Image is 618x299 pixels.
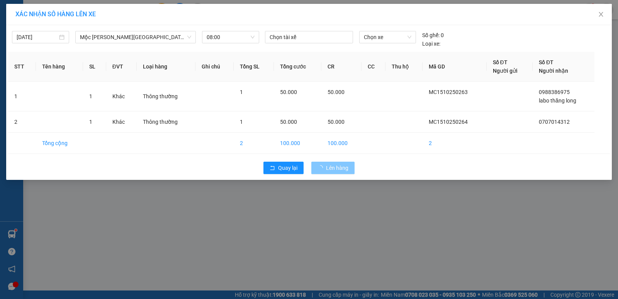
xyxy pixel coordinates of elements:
[195,52,234,82] th: Ghi chú
[493,59,508,65] span: Số ĐT
[326,164,348,172] span: Lên hàng
[274,52,321,82] th: Tổng cước
[36,52,83,82] th: Tên hàng
[17,33,58,41] input: 15/10/2025
[321,52,362,82] th: CR
[234,133,273,154] td: 2
[539,119,570,125] span: 0707014312
[80,31,191,43] span: Mộc Châu - Hà Nội
[328,89,345,95] span: 50.000
[385,52,423,82] th: Thu hộ
[422,39,440,48] span: Loại xe:
[423,133,486,154] td: 2
[240,119,243,125] span: 1
[539,97,576,104] span: labo thăng long
[207,31,255,43] span: 08:00
[106,82,137,111] td: Khác
[311,162,355,174] button: Lên hàng
[15,10,96,18] span: XÁC NHẬN SỐ HÀNG LÊN XE
[362,52,385,82] th: CC
[422,31,440,39] span: Số ghế:
[423,52,486,82] th: Mã GD
[83,52,106,82] th: SL
[8,82,36,111] td: 1
[106,111,137,133] td: Khác
[270,165,275,171] span: rollback
[493,68,518,74] span: Người gửi
[429,119,468,125] span: MC1510250264
[328,119,345,125] span: 50.000
[8,52,36,82] th: STT
[137,82,195,111] td: Thông thường
[278,164,297,172] span: Quay lại
[280,119,297,125] span: 50.000
[317,165,326,171] span: loading
[89,119,92,125] span: 1
[263,162,304,174] button: rollbackQuay lại
[106,52,137,82] th: ĐVT
[280,89,297,95] span: 50.000
[590,4,612,26] button: Close
[539,68,568,74] span: Người nhận
[598,11,604,17] span: close
[274,133,321,154] td: 100.000
[240,89,243,95] span: 1
[321,133,362,154] td: 100.000
[137,111,195,133] td: Thông thường
[429,89,468,95] span: MC1510250263
[234,52,273,82] th: Tổng SL
[539,89,570,95] span: 0988386975
[8,111,36,133] td: 2
[137,52,195,82] th: Loại hàng
[36,133,83,154] td: Tổng cộng
[539,59,553,65] span: Số ĐT
[187,35,192,39] span: down
[364,31,411,43] span: Chọn xe
[89,93,92,99] span: 1
[422,31,444,39] div: 0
